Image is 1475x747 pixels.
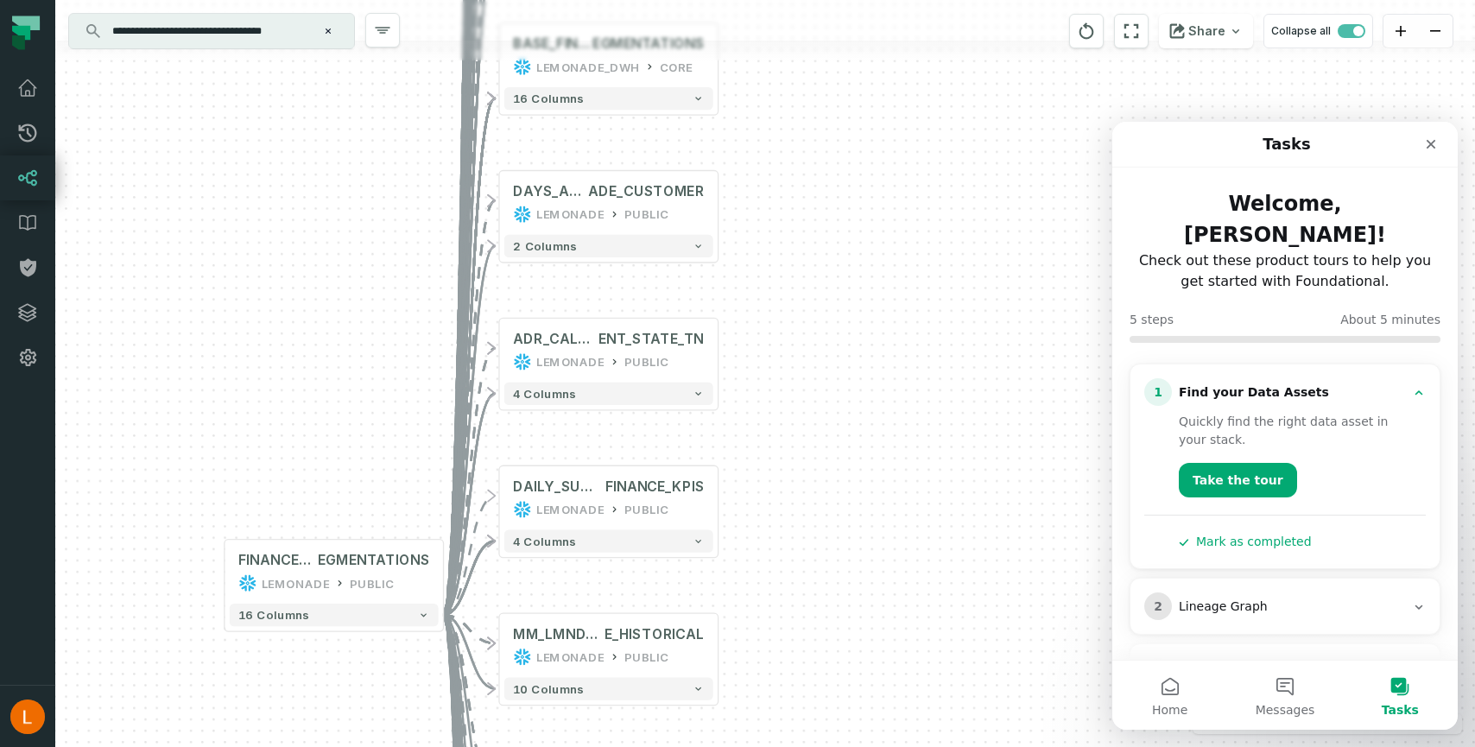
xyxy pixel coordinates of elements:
span: ADE_CUSTOMER [588,182,704,200]
div: PUBLIC [624,352,668,370]
button: zoom in [1383,15,1418,48]
span: 16 columns [513,92,583,105]
span: 10 columns [513,682,583,696]
div: PUBLIC [624,500,668,518]
span: 16 columns [238,608,308,622]
div: FINANCE_EVENTS_SEGMENTATIONS [238,551,429,569]
div: PUBLIC [350,574,394,592]
iframe: Intercom live chat [1112,122,1458,730]
img: avatar of Linoy Tenenboim [10,700,45,734]
button: Clear search query [320,22,337,40]
span: ADR_CALENDAR_YEAR_CEM [513,330,598,348]
span: 2 columns [513,239,577,253]
div: DAYS_ACTIVE_LEMONADE_CUSTOMER [513,182,704,200]
div: LEMONADE [536,206,605,224]
div: PUBLIC [624,206,668,224]
button: zoom out [1418,15,1453,48]
g: Edge from b7cc019b1570bc4c1d1845b34cdfcbf0 to 9d9ee8d191e66070f58dba06309280c6 [443,615,495,643]
button: Collapse all [1263,14,1373,48]
div: LEMONADE [536,500,605,518]
span: DAILY_SUMMARIZED_ [513,478,605,496]
div: MM_LMND_USER_BRIDGE_HISTORICAL [513,625,704,643]
div: PUBLIC [624,648,668,666]
div: CORE [660,58,693,76]
div: LEMONADE [536,648,605,666]
div: LEMONADE [536,352,605,370]
span: DAYS_ACTIVE_LEMON [513,182,588,200]
div: LEMONADE_DWH [536,58,640,76]
g: Edge from b7cc019b1570bc4c1d1845b34cdfcbf0 to 60ab47d0ed96c7eed60776d39f2f8503 [443,348,495,615]
div: ADR_CALENDAR_YEAR_CEMENT_STATE_TN [513,330,704,348]
span: MM_LMND_USER_BRIDG [513,625,604,643]
span: ENT_STATE_TN [598,330,704,348]
span: EGMENTATIONS [318,551,429,569]
span: FINANCE_EVENTS_S [238,551,318,569]
button: Share [1159,14,1253,48]
div: LEMONADE [262,574,330,592]
span: E_HISTORICAL [605,625,705,643]
span: 4 columns [513,535,575,548]
span: 4 columns [513,387,575,401]
div: DAILY_SUMMARIZED_FINANCE_KPIS [513,478,704,496]
span: FINANCE_KPIS [605,478,704,496]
